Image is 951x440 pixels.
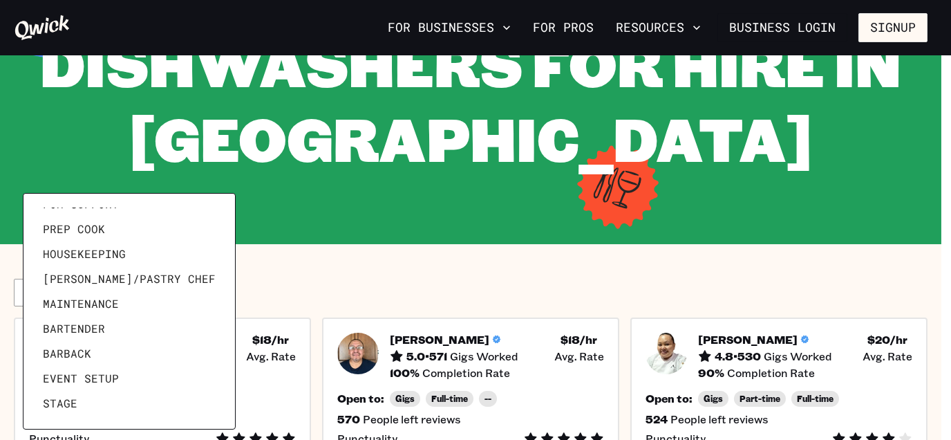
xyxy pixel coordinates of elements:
span: [PERSON_NAME]/Pastry Chef [43,272,216,286]
span: Barback [43,347,91,360]
span: Event Setup [43,372,119,385]
ul: View different position [37,208,221,415]
span: Maintenance [43,297,119,311]
span: Prep Cook [43,222,105,236]
span: Housekeeping [43,247,126,261]
span: Stage [43,396,77,410]
span: Bartender [43,322,105,336]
